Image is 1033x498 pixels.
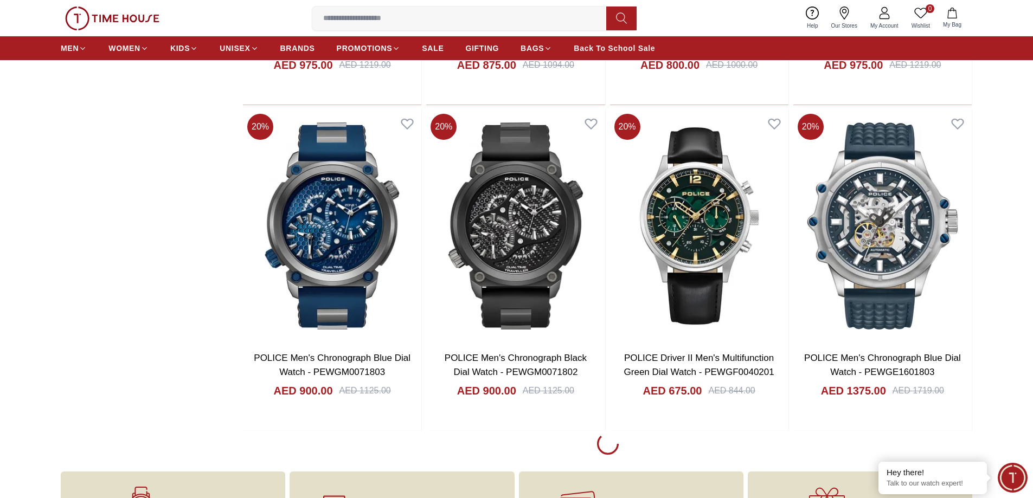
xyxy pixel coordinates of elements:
a: Help [800,4,825,32]
h4: AED 900.00 [457,383,516,398]
a: Back To School Sale [574,38,655,58]
a: BRANDS [280,38,315,58]
div: AED 1000.00 [706,59,758,72]
span: UNISEX [220,43,250,54]
a: POLICE Men's Chronograph Black Dial Watch - PEWGM0071802 [445,353,587,377]
a: POLICE Men's Chronograph Blue Dial Watch - PEWGM0071803 [254,353,410,377]
img: ... [65,7,159,30]
span: WOMEN [108,43,140,54]
span: 0 [926,4,934,13]
a: SALE [422,38,444,58]
a: MEN [61,38,87,58]
span: Wishlist [907,22,934,30]
h4: AED 900.00 [274,383,333,398]
h4: AED 675.00 [643,383,702,398]
span: 20 % [798,114,824,140]
a: UNISEX [220,38,258,58]
a: 0Wishlist [905,4,936,32]
span: GIFTING [465,43,499,54]
span: SALE [422,43,444,54]
span: BRANDS [280,43,315,54]
span: Help [803,22,823,30]
a: Our Stores [825,4,864,32]
a: POLICE Driver II Men's Multifunction Green Dial Watch - PEWGF0040201 [624,353,774,377]
a: WOMEN [108,38,149,58]
div: AED 1125.00 [339,384,391,397]
div: AED 1094.00 [523,59,574,72]
span: KIDS [170,43,190,54]
span: 20 % [431,114,457,140]
span: My Bag [939,21,966,29]
img: POLICE Men's Chronograph Blue Dial Watch - PEWGM0071803 [243,109,421,342]
span: PROMOTIONS [337,43,393,54]
span: MEN [61,43,79,54]
a: POLICE Men's Chronograph Blue Dial Watch - PEWGE1601803 [804,353,961,377]
span: Our Stores [827,22,862,30]
h4: AED 875.00 [457,57,516,73]
h4: AED 1375.00 [821,383,886,398]
div: AED 1219.00 [339,59,391,72]
span: BAGS [521,43,544,54]
a: GIFTING [465,38,499,58]
img: POLICE Men's Chronograph Blue Dial Watch - PEWGE1601803 [793,109,972,342]
img: POLICE Driver II Men's Multifunction Green Dial Watch - PEWGF0040201 [610,109,788,342]
img: POLICE Men's Chronograph Black Dial Watch - PEWGM0071802 [426,109,605,342]
a: PROMOTIONS [337,38,401,58]
h4: AED 800.00 [640,57,700,73]
span: 20 % [614,114,640,140]
div: AED 844.00 [708,384,755,397]
button: My Bag [936,5,968,31]
a: KIDS [170,38,198,58]
span: My Account [866,22,903,30]
p: Talk to our watch expert! [887,479,979,488]
div: Hey there! [887,467,979,478]
a: BAGS [521,38,552,58]
div: AED 1125.00 [523,384,574,397]
h4: AED 975.00 [824,57,883,73]
span: Back To School Sale [574,43,655,54]
h4: AED 975.00 [274,57,333,73]
div: AED 1219.00 [889,59,941,72]
div: AED 1719.00 [893,384,944,397]
div: Chat Widget [998,463,1028,493]
span: 20 % [247,114,273,140]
